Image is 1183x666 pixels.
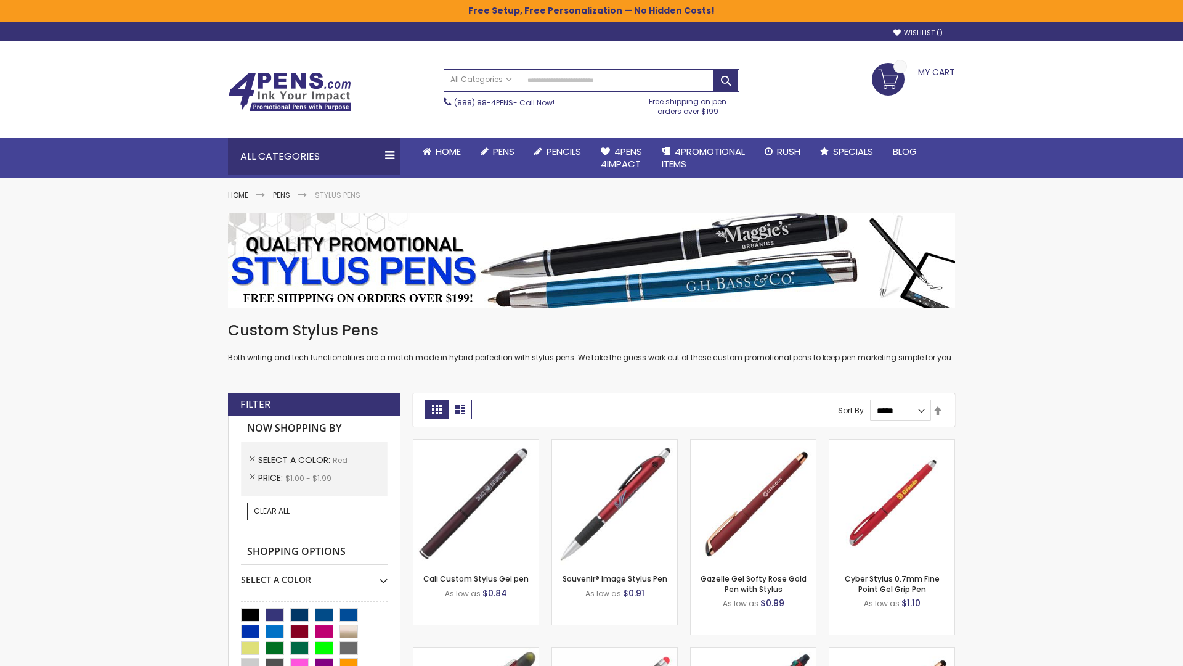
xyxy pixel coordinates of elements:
span: Home [436,145,461,158]
span: As low as [864,598,900,609]
div: All Categories [228,138,400,175]
span: Pens [493,145,514,158]
a: Cali Custom Stylus Gel pen [423,573,529,584]
a: Souvenir® Image Stylus Pen [563,573,667,584]
a: Souvenir® Image Stylus Pen-Red [552,439,677,450]
div: Both writing and tech functionalities are a match made in hybrid perfection with stylus pens. We ... [228,321,955,363]
span: $1.00 - $1.99 [285,473,331,483]
img: Cyber Stylus 0.7mm Fine Point Gel Grip Pen-Red [829,440,954,565]
span: $1.10 [901,597,921,609]
a: Gazelle Gel Softy Rose Gold Pen with Stylus [701,573,807,594]
span: Specials [833,145,873,158]
a: Gazelle Gel Softy Rose Gold Pen with Stylus-Red [691,439,816,450]
a: (888) 88-4PENS [454,97,513,108]
span: As low as [585,588,621,599]
div: Select A Color [241,565,388,586]
a: Wishlist [893,28,943,38]
label: Sort By [838,405,864,416]
a: Specials [810,138,883,165]
a: Pens [471,138,524,165]
span: As low as [445,588,481,599]
span: 4Pens 4impact [601,145,642,170]
span: Clear All [254,506,290,516]
span: All Categories [450,75,512,84]
strong: Shopping Options [241,539,388,565]
strong: Stylus Pens [315,190,360,200]
a: Cyber Stylus 0.7mm Fine Point Gel Grip Pen [845,573,940,594]
img: Cali Custom Stylus Gel pen-Red [413,440,539,565]
a: Cali Custom Stylus Gel pen-Red [413,439,539,450]
img: Souvenir® Image Stylus Pen-Red [552,440,677,565]
a: Blog [883,138,927,165]
a: Home [228,190,248,200]
img: 4Pens Custom Pens and Promotional Products [228,72,351,112]
a: Clear All [247,503,296,520]
span: $0.84 [482,587,507,599]
a: Pens [273,190,290,200]
a: 4Pens4impact [591,138,652,178]
span: $0.91 [623,587,644,599]
a: Gazelle Gel Softy Rose Gold Pen with Stylus - ColorJet-Red [829,647,954,658]
img: Gazelle Gel Softy Rose Gold Pen with Stylus-Red [691,440,816,565]
span: - Call Now! [454,97,555,108]
span: Price [258,472,285,484]
span: As low as [723,598,758,609]
span: Blog [893,145,917,158]
h1: Custom Stylus Pens [228,321,955,340]
img: Stylus Pens [228,213,955,308]
a: Cyber Stylus 0.7mm Fine Point Gel Grip Pen-Red [829,439,954,450]
a: Souvenir® Jalan Highlighter Stylus Pen Combo-Red [413,647,539,658]
strong: Filter [240,398,270,411]
span: Red [333,455,348,466]
span: Select A Color [258,454,333,466]
span: Rush [777,145,800,158]
strong: Grid [425,400,449,419]
a: 4PROMOTIONALITEMS [652,138,755,178]
strong: Now Shopping by [241,416,388,442]
a: Islander Softy Gel with Stylus - ColorJet Imprint-Red [552,647,677,658]
span: 4PROMOTIONAL ITEMS [662,145,745,170]
span: Pencils [547,145,581,158]
a: Orbitor 4 Color Assorted Ink Metallic Stylus Pens-Red [691,647,816,658]
a: Pencils [524,138,591,165]
a: Rush [755,138,810,165]
a: Home [413,138,471,165]
span: $0.99 [760,597,784,609]
a: All Categories [444,70,518,90]
div: Free shipping on pen orders over $199 [636,92,740,117]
